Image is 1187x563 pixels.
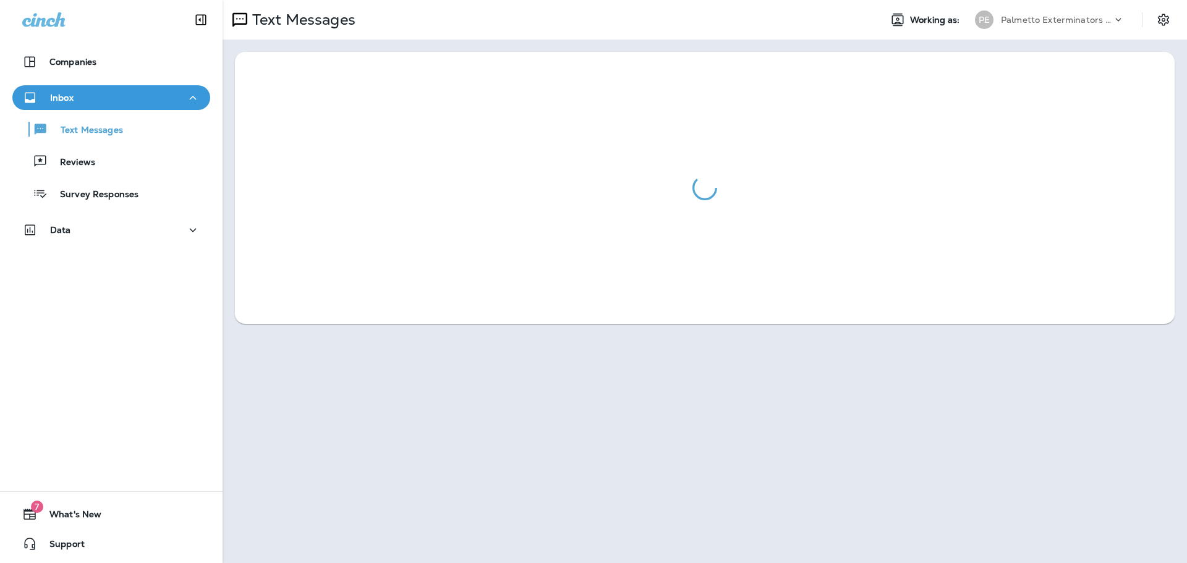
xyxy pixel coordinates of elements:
[184,7,218,32] button: Collapse Sidebar
[247,11,355,29] p: Text Messages
[48,157,95,169] p: Reviews
[910,15,963,25] span: Working as:
[1001,15,1112,25] p: Palmetto Exterminators LLC
[48,189,138,201] p: Survey Responses
[12,116,210,142] button: Text Messages
[12,218,210,242] button: Data
[37,539,85,554] span: Support
[12,49,210,74] button: Companies
[49,57,96,67] p: Companies
[12,148,210,174] button: Reviews
[31,501,43,513] span: 7
[12,180,210,206] button: Survey Responses
[50,225,71,235] p: Data
[12,531,210,556] button: Support
[12,502,210,527] button: 7What's New
[37,509,101,524] span: What's New
[50,93,74,103] p: Inbox
[48,125,123,137] p: Text Messages
[1152,9,1175,31] button: Settings
[975,11,993,29] div: PE
[12,85,210,110] button: Inbox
